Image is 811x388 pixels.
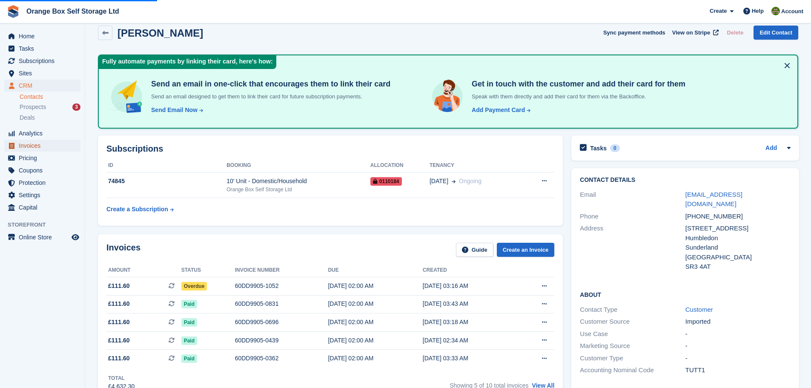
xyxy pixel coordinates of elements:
span: Settings [19,189,70,201]
a: menu [4,164,80,176]
h2: Invoices [106,243,140,257]
h4: Send an email in one-click that encourages them to link their card [148,79,390,89]
a: menu [4,152,80,164]
div: [DATE] 02:00 AM [328,336,422,345]
span: Paid [181,300,197,308]
a: Add [765,144,777,153]
a: menu [4,189,80,201]
th: ID [106,159,226,172]
span: £111.60 [108,336,130,345]
div: [DATE] 03:33 AM [423,354,517,363]
div: [DATE] 03:43 AM [423,299,517,308]
div: [DATE] 02:00 AM [328,299,422,308]
a: menu [4,80,80,92]
div: 60DD9905-0439 [235,336,328,345]
a: Orange Box Self Storage Ltd [23,4,123,18]
div: SR3 4AT [685,262,791,272]
a: Contacts [20,93,80,101]
a: Edit Contact [754,26,798,40]
h2: [PERSON_NAME] [117,27,203,39]
img: stora-icon-8386f47178a22dfd0bd8f6a31ec36ba5ce8667c1dd55bd0f319d3a0aa187defe.svg [7,5,20,18]
div: - [685,329,791,339]
div: Email [580,190,685,209]
span: Subscriptions [19,55,70,67]
div: Phone [580,212,685,221]
a: Create a Subscription [106,201,174,217]
div: Marketing Source [580,341,685,351]
div: [DATE] 03:16 AM [423,282,517,290]
span: Home [19,30,70,42]
a: View on Stripe [669,26,720,40]
a: menu [4,177,80,189]
span: Protection [19,177,70,189]
div: Accounting Nominal Code [580,365,685,375]
a: menu [4,30,80,42]
span: Online Store [19,231,70,243]
div: [STREET_ADDRESS] [685,224,791,233]
div: [DATE] 02:00 AM [328,354,422,363]
span: Coupons [19,164,70,176]
span: Create [710,7,727,15]
span: Paid [181,336,197,345]
div: Customer Type [580,354,685,363]
div: 60DD9905-0696 [235,318,328,327]
th: Tenancy [430,159,522,172]
div: Humbledon [685,233,791,243]
a: Add Payment Card [468,106,531,115]
a: Preview store [70,232,80,242]
div: Create a Subscription [106,205,168,214]
span: £111.60 [108,282,130,290]
div: TUTT1 [685,365,791,375]
th: Status [181,264,235,277]
h2: Subscriptions [106,144,554,154]
div: [GEOGRAPHIC_DATA] [685,253,791,262]
a: Create an Invoice [497,243,555,257]
span: [DATE] [430,177,448,186]
th: Amount [106,264,181,277]
h2: Tasks [590,144,607,152]
div: - [685,341,791,351]
div: [DATE] 02:00 AM [328,282,422,290]
div: - [685,354,791,363]
div: Address [580,224,685,272]
div: [DATE] 03:18 AM [423,318,517,327]
span: Prospects [20,103,46,111]
img: send-email-b5881ef4c8f827a638e46e229e590028c7e36e3a6c99d2365469aff88783de13.svg [109,79,144,115]
span: Invoices [19,140,70,152]
div: Fully automate payments by linking their card, here's how: [99,55,276,69]
a: [EMAIL_ADDRESS][DOMAIN_NAME] [685,191,742,208]
p: Send an email designed to get them to link their card for future subscription payments. [148,92,390,101]
span: £111.60 [108,318,130,327]
a: Guide [456,243,493,257]
h2: About [580,290,791,299]
a: menu [4,201,80,213]
div: Imported [685,317,791,327]
div: Add Payment Card [472,106,525,115]
p: Speak with them directly and add their card for them via the Backoffice. [468,92,685,101]
div: Sunderland [685,243,791,253]
div: 74845 [106,177,226,186]
a: menu [4,231,80,243]
div: Total [108,374,135,382]
div: 60DD9905-0362 [235,354,328,363]
h2: Contact Details [580,177,791,184]
div: Use Case [580,329,685,339]
span: Overdue [181,282,207,290]
th: Allocation [370,159,430,172]
div: 10' Unit - Domestic/Household [226,177,370,186]
a: menu [4,140,80,152]
div: 3 [72,103,80,111]
th: Invoice number [235,264,328,277]
span: Capital [19,201,70,213]
th: Booking [226,159,370,172]
img: Pippa White [771,7,780,15]
div: Send Email Now [151,106,198,115]
div: [DATE] 02:00 AM [328,318,422,327]
a: Customer [685,306,713,313]
span: CRM [19,80,70,92]
a: menu [4,67,80,79]
div: 60DD9905-0831 [235,299,328,308]
span: Account [781,7,803,16]
a: menu [4,55,80,67]
button: Sync payment methods [603,26,665,40]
